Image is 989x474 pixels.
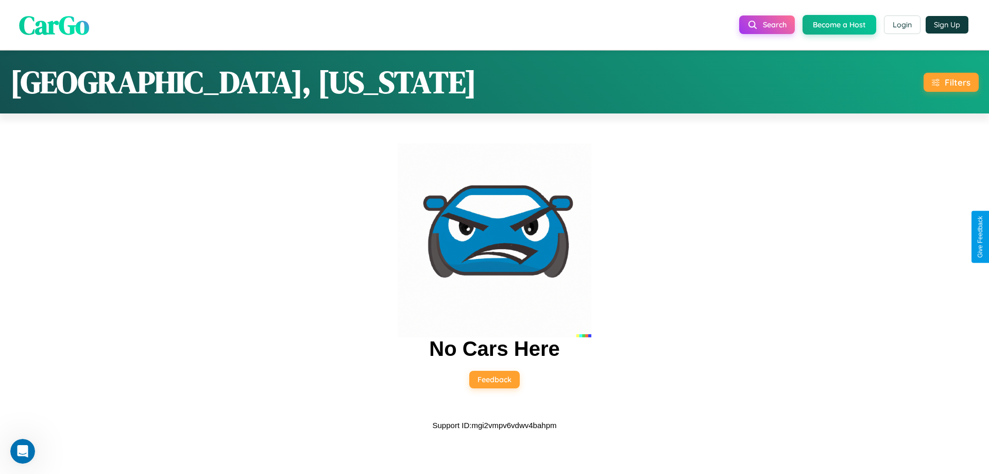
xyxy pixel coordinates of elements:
iframe: Intercom live chat [10,439,35,464]
h2: No Cars Here [429,337,559,361]
button: Sign Up [926,16,968,34]
img: car [398,143,591,337]
div: Filters [945,77,970,88]
button: Search [739,15,795,34]
button: Filters [924,73,979,92]
span: Search [763,20,787,29]
h1: [GEOGRAPHIC_DATA], [US_STATE] [10,61,476,103]
span: CarGo [19,7,89,42]
button: Become a Host [803,15,876,35]
button: Feedback [469,371,520,388]
div: Give Feedback [977,216,984,258]
p: Support ID: mgi2vmpv6vdwv4bahpm [433,418,557,432]
button: Login [884,15,920,34]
